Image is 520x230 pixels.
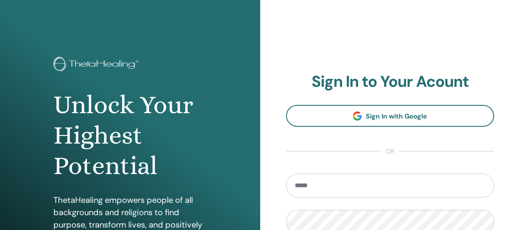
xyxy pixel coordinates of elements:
span: or [381,146,399,156]
h2: Sign In to Your Acount [286,72,495,91]
span: Sign In with Google [366,112,427,121]
h1: Unlock Your Highest Potential [53,90,206,181]
a: Sign In with Google [286,105,495,127]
